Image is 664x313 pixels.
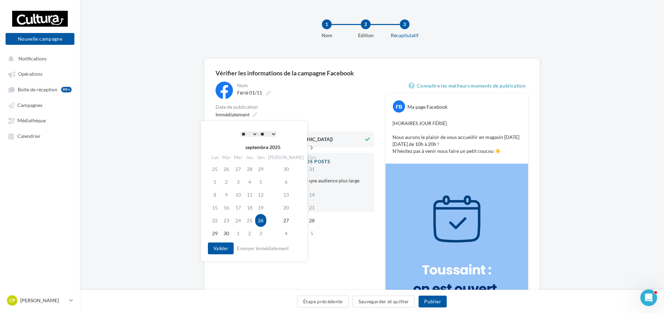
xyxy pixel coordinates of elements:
td: 2 [220,175,232,188]
td: 11 [244,188,255,201]
td: 20 [266,201,306,214]
button: Publier [419,296,446,307]
a: Connaître les meilleurs moments de publication [408,82,528,90]
td: 14 [306,188,318,201]
th: Dim [306,153,318,163]
th: Mar [220,153,232,163]
div: 99+ [61,87,72,92]
td: 7 [306,175,318,188]
button: Étape précédente [297,296,349,307]
td: 9 [220,188,232,201]
div: 2 [361,19,371,29]
td: 28 [306,214,318,227]
td: 25 [244,214,255,227]
th: [PERSON_NAME] [266,153,306,163]
td: 25 [209,163,220,175]
td: 24 [232,214,244,227]
button: Valider [208,242,234,254]
a: Médiathèque [4,114,76,126]
td: 26 [220,163,232,175]
iframe: Intercom live chat [640,289,657,306]
td: 23 [220,214,232,227]
td: 22 [209,214,220,227]
td: 30 [266,163,306,175]
td: 8 [209,188,220,201]
td: 21 [306,201,318,214]
td: 18 [244,201,255,214]
div: Nom [305,32,349,39]
td: 26 [255,214,266,227]
td: 17 [232,201,244,214]
div: Vérifier les informations de la campagne Facebook [216,70,528,76]
td: 3 [232,175,244,188]
p: [PERSON_NAME] [20,297,66,304]
div: : [223,129,293,139]
td: 10 [232,188,244,201]
td: 2 [244,227,255,240]
div: Nom [237,83,373,88]
td: 30 [220,227,232,240]
span: Immédiatement [216,112,250,117]
td: 1 [232,227,244,240]
th: Ven [255,153,266,163]
th: Lun [209,153,220,163]
div: 1 [322,19,332,29]
a: Opérations [4,67,76,80]
span: Campagnes [17,102,42,108]
div: Récapitulatif [382,32,427,39]
th: septembre 2025 [220,142,306,153]
span: Boîte de réception [18,87,57,92]
button: Envoyer immédiatement [234,244,292,253]
td: 5 [255,175,266,188]
th: Jeu [244,153,255,163]
td: 1 [209,175,220,188]
span: Opérations [18,71,42,77]
td: 19 [255,201,266,214]
td: 4 [266,227,306,240]
th: Mer [232,153,244,163]
td: 5 [306,227,318,240]
a: Calendrier [4,130,76,142]
div: 3 [400,19,410,29]
a: Boîte de réception99+ [4,83,76,96]
a: Campagnes [4,99,76,111]
div: Edition [343,32,388,39]
td: 15 [209,201,220,214]
span: Férié 01/11 [237,90,262,96]
td: 4 [244,175,255,188]
a: CP [PERSON_NAME] [6,294,74,307]
td: 27 [266,214,306,227]
td: 27 [232,163,244,175]
button: Sauvegarder et quitter [353,296,415,307]
p: [HORAIRES JOUR FÉRIÉ] Nous aurons le plaisir de vous accueillir en magasin [DATE][DATE] de 10h à ... [392,120,521,155]
td: 13 [266,188,306,201]
td: 29 [209,227,220,240]
td: 31 [306,163,318,175]
td: 16 [220,201,232,214]
button: Notifications [4,52,73,65]
td: 6 [266,175,306,188]
td: 28 [244,163,255,175]
span: Médiathèque [17,118,46,124]
td: 29 [255,163,266,175]
div: FB [393,100,405,113]
span: CP [9,297,15,304]
span: Notifications [18,56,47,61]
button: Nouvelle campagne [6,33,74,45]
div: Date de publication [216,105,374,109]
span: Calendrier [17,133,41,139]
td: 12 [255,188,266,201]
td: 3 [255,227,266,240]
div: Ma page Facebook [407,104,447,110]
